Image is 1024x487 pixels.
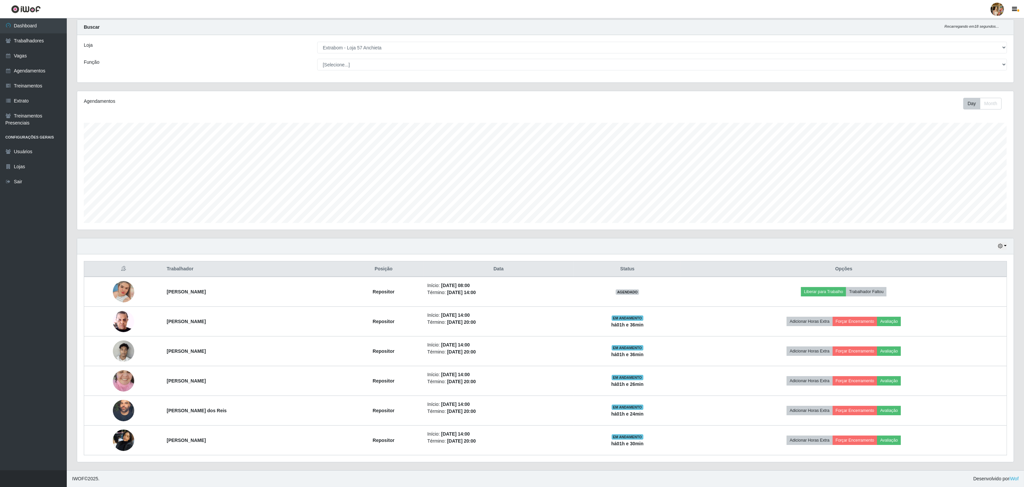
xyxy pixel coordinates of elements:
strong: Buscar [84,24,99,30]
time: [DATE] 14:00 [441,402,470,407]
a: iWof [1009,476,1019,481]
li: Término: [427,378,570,385]
th: Status [574,261,681,277]
img: CoreUI Logo [11,5,41,13]
strong: [PERSON_NAME] [167,378,206,384]
button: Forçar Encerramento [833,376,877,386]
button: Trabalhador Faltou [846,287,886,296]
button: Month [980,98,1002,109]
img: 1752582436297.jpeg [113,337,134,365]
strong: há 01 h e 30 min [611,441,644,446]
li: Início: [427,401,570,408]
button: Avaliação [877,346,901,356]
time: [DATE] 20:00 [447,379,476,384]
button: Adicionar Horas Extra [787,376,832,386]
time: [DATE] 14:00 [441,342,470,347]
label: Loja [84,42,92,49]
strong: Repositor [373,378,394,384]
span: EM ANDAMENTO [612,375,643,380]
th: Data [423,261,574,277]
time: [DATE] 14:00 [447,290,476,295]
li: Término: [427,348,570,355]
li: Início: [427,431,570,438]
button: Adicionar Horas Extra [787,346,832,356]
button: Avaliação [877,406,901,415]
li: Término: [427,438,570,445]
span: AGENDADO [616,289,639,295]
strong: [PERSON_NAME] [167,348,206,354]
time: [DATE] 14:00 [441,372,470,377]
button: Avaliação [877,317,901,326]
li: Início: [427,312,570,319]
button: Forçar Encerramento [833,436,877,445]
button: Adicionar Horas Extra [787,406,832,415]
span: IWOF [72,476,84,481]
strong: há 01 h e 36 min [611,352,644,357]
th: Trabalhador [163,261,344,277]
span: © 2025 . [72,475,99,482]
strong: Repositor [373,289,394,294]
strong: [PERSON_NAME] [167,319,206,324]
li: Término: [427,408,570,415]
button: Avaliação [877,436,901,445]
time: [DATE] 08:00 [441,283,470,288]
time: [DATE] 14:00 [441,431,470,437]
label: Função [84,59,99,66]
strong: há 01 h e 24 min [611,411,644,417]
th: Opções [681,261,1007,277]
img: 1750879829184.jpeg [113,273,134,311]
button: Liberar para Trabalho [801,287,846,296]
time: [DATE] 20:00 [447,438,476,444]
li: Término: [427,289,570,296]
strong: Repositor [373,438,394,443]
strong: há 01 h e 26 min [611,382,644,387]
li: Término: [427,319,570,326]
span: EM ANDAMENTO [612,315,643,321]
th: Posição [344,261,423,277]
strong: Repositor [373,348,394,354]
span: EM ANDAMENTO [612,434,643,440]
i: Recarregando em 18 segundos... [945,24,999,28]
strong: [PERSON_NAME] [167,438,206,443]
img: 1755522333541.jpeg [113,426,134,454]
button: Adicionar Horas Extra [787,317,832,326]
li: Início: [427,371,570,378]
time: [DATE] 20:00 [447,349,476,354]
strong: [PERSON_NAME] [167,289,206,294]
button: Avaliação [877,376,901,386]
img: 1754277643344.jpeg [113,387,134,434]
span: EM ANDAMENTO [612,345,643,350]
li: Início: [427,282,570,289]
button: Forçar Encerramento [833,406,877,415]
span: EM ANDAMENTO [612,405,643,410]
img: 1753380554375.jpeg [113,362,134,400]
button: Day [963,98,980,109]
strong: há 01 h e 36 min [611,322,644,327]
div: First group [963,98,1002,109]
time: [DATE] 20:00 [447,319,476,325]
button: Forçar Encerramento [833,317,877,326]
button: Adicionar Horas Extra [787,436,832,445]
button: Forçar Encerramento [833,346,877,356]
div: Toolbar with button groups [963,98,1007,109]
img: 1752502072081.jpeg [113,307,134,335]
span: Desenvolvido por [973,475,1019,482]
li: Início: [427,341,570,348]
strong: Repositor [373,319,394,324]
div: Agendamentos [84,98,463,105]
strong: Repositor [373,408,394,413]
strong: [PERSON_NAME] dos Reis [167,408,227,413]
time: [DATE] 14:00 [441,312,470,318]
time: [DATE] 20:00 [447,409,476,414]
